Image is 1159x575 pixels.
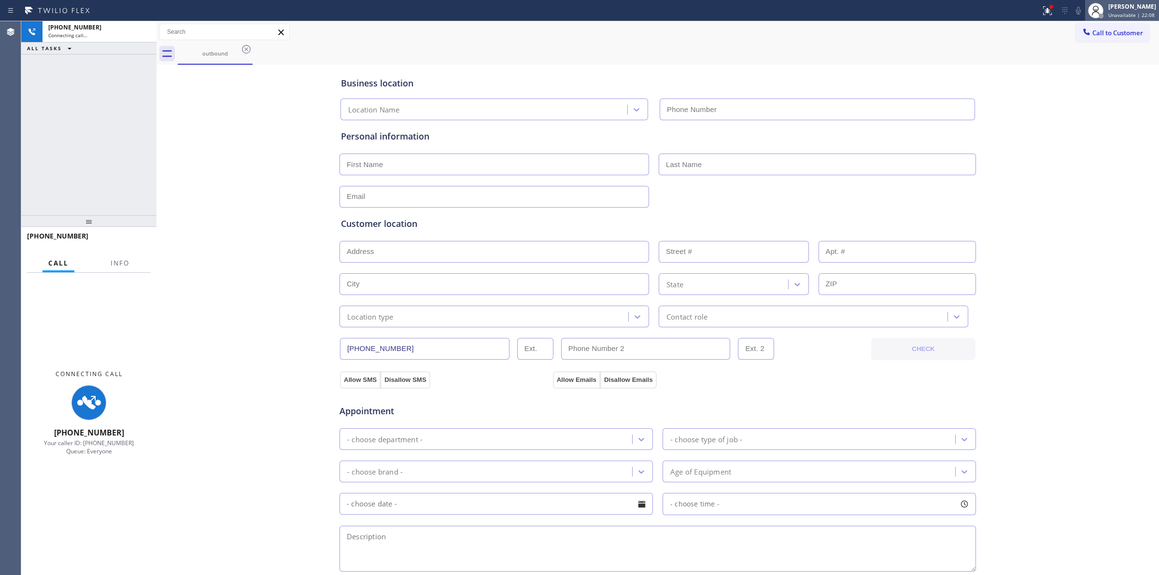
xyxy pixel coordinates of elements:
button: Allow Emails [553,371,600,389]
div: - choose department - [347,434,423,445]
div: Customer location [341,217,975,230]
button: Call to Customer [1075,24,1149,42]
span: [PHONE_NUMBER] [27,231,88,240]
input: Phone Number [340,338,509,360]
div: Contact role [666,311,707,322]
span: Appointment [339,405,551,418]
input: Ext. [517,338,553,360]
button: ALL TASKS [21,42,81,54]
span: [PHONE_NUMBER] [54,427,124,438]
input: Ext. 2 [738,338,774,360]
button: Info [105,254,135,273]
span: [PHONE_NUMBER] [48,23,101,31]
input: First Name [339,154,649,175]
div: Age of Equipment [670,466,731,477]
span: ALL TASKS [27,45,62,52]
span: Unavailable | 22:08 [1108,12,1155,18]
button: Call [42,254,74,273]
input: Street # [659,241,809,263]
span: Info [111,259,129,267]
div: Business location [341,77,975,90]
div: Location Name [348,104,400,115]
input: City [339,273,649,295]
span: Your caller ID: [PHONE_NUMBER] Queue: Everyone [44,439,134,455]
div: - choose type of job - [670,434,742,445]
span: Call [48,259,69,267]
button: Disallow Emails [600,371,657,389]
div: outbound [179,50,252,57]
input: Email [339,186,649,208]
input: - choose date - [339,493,653,515]
input: Phone Number 2 [561,338,731,360]
div: - choose brand - [347,466,403,477]
button: Mute [1072,4,1085,17]
div: [PERSON_NAME] [1108,2,1156,11]
span: Call to Customer [1092,28,1143,37]
span: - choose time - [670,499,720,508]
span: Connecting Call [56,370,123,378]
span: Connecting call… [48,32,87,39]
div: State [666,279,683,290]
input: Apt. # [819,241,976,263]
button: Allow SMS [340,371,381,389]
button: Disallow SMS [381,371,430,389]
input: Search [160,24,289,40]
div: Personal information [341,130,975,143]
input: Address [339,241,649,263]
div: Location type [347,311,394,322]
input: ZIP [819,273,976,295]
input: Phone Number [660,98,975,120]
input: Last Name [659,154,976,175]
button: CHECK [871,338,975,360]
